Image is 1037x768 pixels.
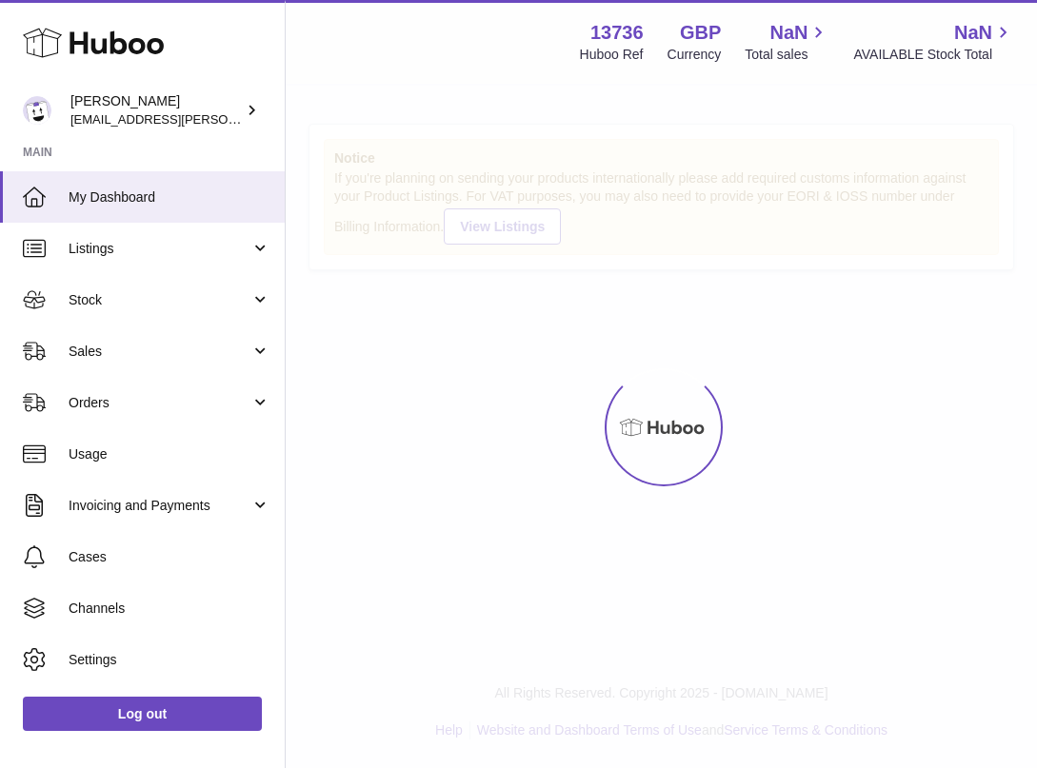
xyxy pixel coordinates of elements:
[69,240,250,258] span: Listings
[70,111,382,127] span: [EMAIL_ADDRESS][PERSON_NAME][DOMAIN_NAME]
[745,20,829,64] a: NaN Total sales
[69,188,270,207] span: My Dashboard
[853,46,1014,64] span: AVAILABLE Stock Total
[69,651,270,669] span: Settings
[668,46,722,64] div: Currency
[69,497,250,515] span: Invoicing and Payments
[580,46,644,64] div: Huboo Ref
[23,96,51,125] img: horia@orea.uk
[853,20,1014,64] a: NaN AVAILABLE Stock Total
[70,92,242,128] div: [PERSON_NAME]
[69,343,250,361] span: Sales
[745,46,829,64] span: Total sales
[69,600,270,618] span: Channels
[590,20,644,46] strong: 13736
[69,291,250,309] span: Stock
[954,20,992,46] span: NaN
[23,697,262,731] a: Log out
[69,548,270,566] span: Cases
[680,20,721,46] strong: GBP
[769,20,808,46] span: NaN
[69,394,250,412] span: Orders
[69,445,270,463] span: Usage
